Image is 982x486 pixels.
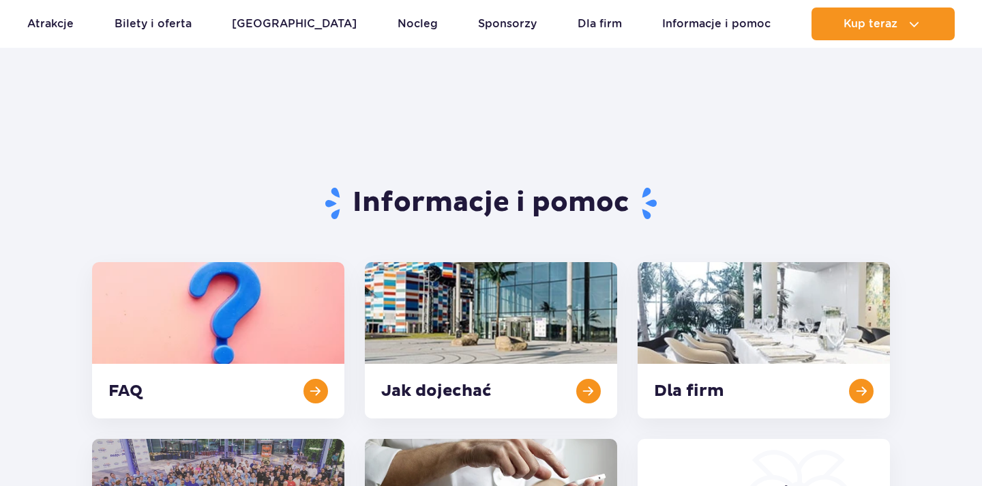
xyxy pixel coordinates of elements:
span: Kup teraz [844,18,897,30]
a: Atrakcje [27,8,74,40]
a: Bilety i oferta [115,8,192,40]
a: Sponsorzy [478,8,537,40]
h1: Informacje i pomoc [92,186,891,221]
a: [GEOGRAPHIC_DATA] [232,8,357,40]
button: Kup teraz [812,8,955,40]
a: Dla firm [578,8,622,40]
a: Nocleg [398,8,438,40]
a: Informacje i pomoc [662,8,771,40]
